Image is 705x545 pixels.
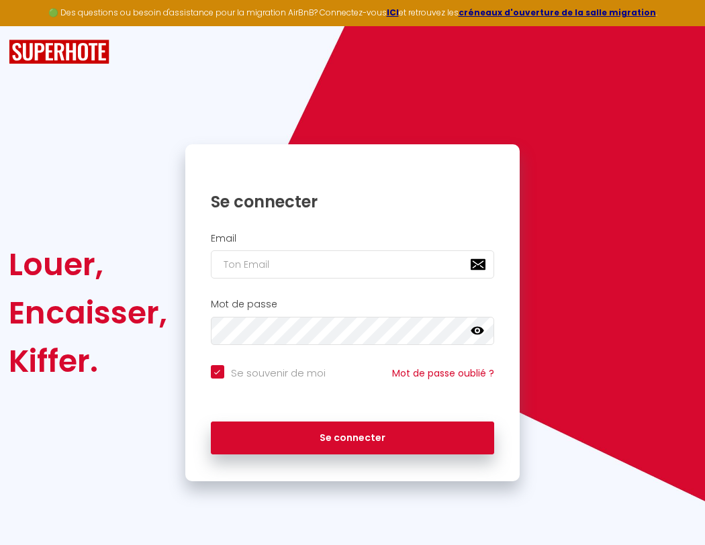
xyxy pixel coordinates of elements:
[9,40,109,64] img: SuperHote logo
[211,299,495,310] h2: Mot de passe
[211,250,495,279] input: Ton Email
[9,289,167,337] div: Encaisser,
[9,337,167,385] div: Kiffer.
[459,7,656,18] a: créneaux d'ouverture de la salle migration
[211,191,495,212] h1: Se connecter
[387,7,399,18] a: ICI
[392,366,494,380] a: Mot de passe oublié ?
[211,233,495,244] h2: Email
[9,240,167,289] div: Louer,
[211,422,495,455] button: Se connecter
